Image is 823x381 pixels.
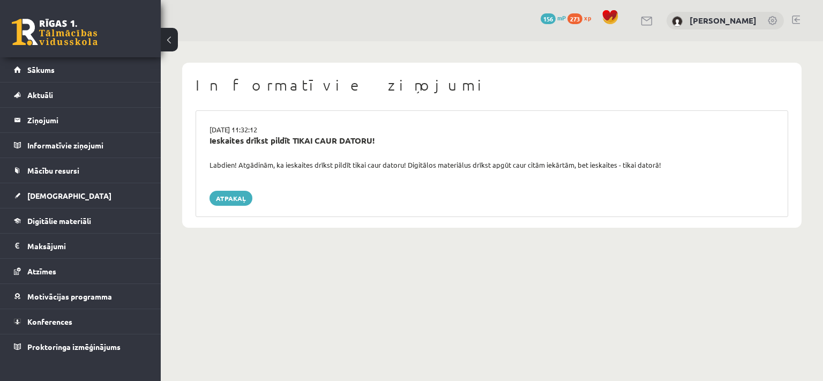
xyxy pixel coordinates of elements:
[27,133,147,158] legend: Informatīvie ziņojumi
[27,166,79,175] span: Mācību resursi
[14,57,147,82] a: Sākums
[14,284,147,309] a: Motivācijas programma
[27,216,91,226] span: Digitālie materiāli
[196,76,788,94] h1: Informatīvie ziņojumi
[12,19,98,46] a: Rīgas 1. Tālmācības vidusskola
[584,13,591,22] span: xp
[27,342,121,352] span: Proktoringa izmēģinājums
[541,13,556,24] span: 156
[210,191,252,206] a: Atpakaļ
[27,317,72,326] span: Konferences
[14,158,147,183] a: Mācību resursi
[14,183,147,208] a: [DEMOGRAPHIC_DATA]
[567,13,596,22] a: 273 xp
[14,83,147,107] a: Aktuāli
[557,13,566,22] span: mP
[14,334,147,359] a: Proktoringa izmēģinājums
[14,259,147,283] a: Atzīmes
[27,292,112,301] span: Motivācijas programma
[201,124,782,135] div: [DATE] 11:32:12
[541,13,566,22] a: 156 mP
[27,108,147,132] legend: Ziņojumi
[27,90,53,100] span: Aktuāli
[14,309,147,334] a: Konferences
[27,266,56,276] span: Atzīmes
[14,208,147,233] a: Digitālie materiāli
[672,16,683,27] img: Uldis Piesis
[210,135,774,147] div: Ieskaites drīkst pildīt TIKAI CAUR DATORU!
[14,234,147,258] a: Maksājumi
[14,133,147,158] a: Informatīvie ziņojumi
[567,13,582,24] span: 273
[27,65,55,74] span: Sākums
[201,160,782,170] div: Labdien! Atgādinām, ka ieskaites drīkst pildīt tikai caur datoru! Digitālos materiālus drīkst apg...
[690,15,757,26] a: [PERSON_NAME]
[14,108,147,132] a: Ziņojumi
[27,191,111,200] span: [DEMOGRAPHIC_DATA]
[27,234,147,258] legend: Maksājumi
